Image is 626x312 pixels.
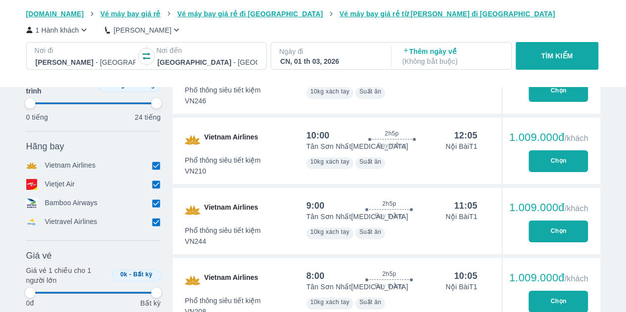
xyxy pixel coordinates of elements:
span: Phổ thông siêu tiết kiệm [185,85,261,95]
button: Chọn [529,80,588,102]
span: Vé máy bay giá rẻ từ [PERSON_NAME] đi [GEOGRAPHIC_DATA] [339,10,555,18]
div: CN, 01 th 03, 2026 [280,56,380,66]
span: 2h5p [382,270,396,278]
span: 0k [120,271,127,278]
span: /khách [564,274,588,283]
span: Suất ăn [359,299,382,306]
img: VN [185,272,200,288]
span: 10kg xách tay [310,88,349,95]
p: Tân Sơn Nhất [MEDICAL_DATA] [306,141,408,151]
span: VN244 [185,236,261,246]
div: 1.009.000đ [509,272,588,284]
p: [PERSON_NAME] [113,25,171,35]
p: Tân Sơn Nhất [MEDICAL_DATA] [306,212,408,222]
p: TÌM KIẾM [541,51,573,61]
span: - [129,271,131,278]
button: 1 Hành khách [26,25,90,35]
p: Giá vé 1 chiều cho 1 người lớn [26,266,108,285]
div: 10:00 [306,130,330,141]
span: Vietnam Airlines [204,272,258,288]
div: 1.009.000đ [509,132,588,143]
p: Ngày đi [279,46,381,56]
span: 2h5p [382,200,396,208]
span: Vé máy bay giá rẻ đi [GEOGRAPHIC_DATA] [177,10,323,18]
span: Phổ thông siêu tiết kiệm [185,296,261,306]
p: Bất kỳ [140,298,160,308]
span: Vietnam Airlines [204,132,258,148]
span: /khách [564,204,588,213]
p: Nội Bài T1 [445,282,477,292]
nav: breadcrumb [26,9,600,19]
p: Bamboo Airways [45,198,97,209]
p: 24 tiếng [135,112,160,122]
span: 10kg xách tay [310,228,349,235]
p: Nơi đi [35,45,137,55]
span: Vé máy bay giá rẻ [100,10,161,18]
span: VN246 [185,96,261,106]
p: Thêm ngày về [402,46,502,66]
p: ( Không bắt buộc ) [402,56,502,66]
span: Vietnam Airlines [204,202,258,218]
span: Phổ thông siêu tiết kiệm [185,225,261,235]
button: Chọn [529,221,588,242]
p: Nội Bài T1 [445,141,477,151]
div: 12:05 [454,130,477,141]
p: Vietnam Airlines [45,160,96,171]
button: TÌM KIẾM [516,42,598,70]
div: 10:05 [454,270,477,282]
span: 10kg xách tay [310,299,349,306]
span: Suất ăn [359,228,382,235]
span: 10kg xách tay [310,158,349,165]
div: 1.009.000đ [509,202,588,214]
button: Chọn [529,150,588,172]
p: Nội Bài T1 [445,212,477,222]
span: Phổ thông siêu tiết kiệm [185,155,261,165]
p: Nơi đến [156,45,258,55]
p: 1 Hành khách [36,25,79,35]
span: Hãng bay [26,140,64,152]
span: Suất ăn [359,158,382,165]
p: Tân Sơn Nhất [MEDICAL_DATA] [306,282,408,292]
p: Vietravel Airlines [45,217,97,227]
div: 9:00 [306,200,325,212]
p: Vietjet Air [45,179,75,190]
span: 2h5p [385,130,398,137]
span: Suất ăn [359,88,382,95]
div: 11:05 [454,200,477,212]
span: [DOMAIN_NAME] [26,10,84,18]
p: 0đ [26,298,34,308]
img: VN [185,202,200,218]
span: Giá vé [26,250,52,262]
span: Bất kỳ [133,271,152,278]
div: 8:00 [306,270,325,282]
img: VN [185,132,200,148]
p: 0 tiếng [26,112,48,122]
button: [PERSON_NAME] [105,25,182,35]
span: /khách [564,134,588,142]
span: VN210 [185,166,261,176]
